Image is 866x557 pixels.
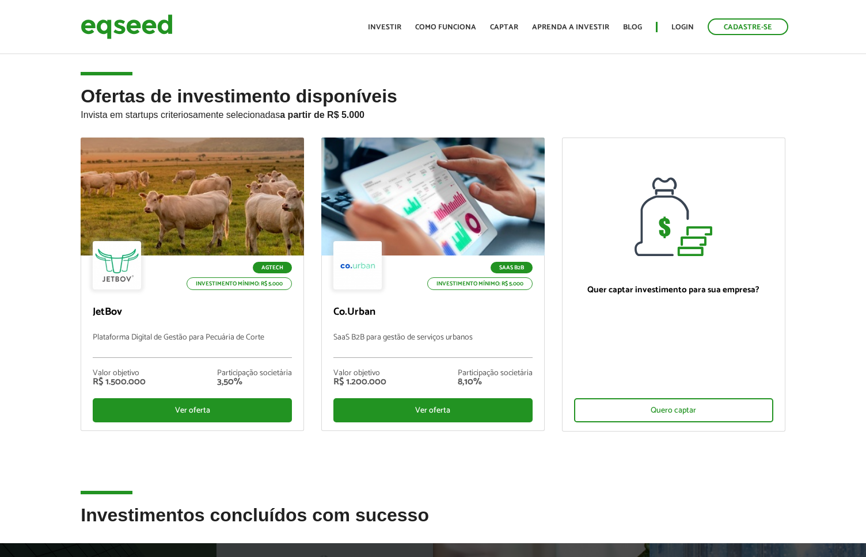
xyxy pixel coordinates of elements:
a: Aprenda a investir [532,24,609,31]
div: 8,10% [458,377,533,387]
a: SaaS B2B Investimento mínimo: R$ 5.000 Co.Urban SaaS B2B para gestão de serviços urbanos Valor ob... [321,138,545,431]
div: R$ 1.500.000 [93,377,146,387]
a: Cadastre-se [708,18,788,35]
div: Valor objetivo [93,369,146,377]
p: Investimento mínimo: R$ 5.000 [427,277,533,290]
a: Como funciona [415,24,476,31]
p: Quer captar investimento para sua empresa? [574,285,773,295]
p: Co.Urban [333,306,533,319]
div: Valor objetivo [333,369,386,377]
p: Invista em startups criteriosamente selecionadas [81,106,785,120]
a: Captar [490,24,518,31]
p: JetBov [93,306,292,319]
p: Investimento mínimo: R$ 5.000 [187,277,292,290]
a: Investir [368,24,401,31]
a: Agtech Investimento mínimo: R$ 5.000 JetBov Plataforma Digital de Gestão para Pecuária de Corte V... [81,138,304,431]
div: Quero captar [574,398,773,422]
div: 3,50% [217,377,292,387]
div: Ver oferta [93,398,292,422]
strong: a partir de R$ 5.000 [280,110,364,120]
p: Agtech [253,262,292,273]
h2: Ofertas de investimento disponíveis [81,86,785,138]
a: Quer captar investimento para sua empresa? Quero captar [562,138,785,432]
div: Participação societária [458,369,533,377]
img: EqSeed [81,12,173,42]
p: Plataforma Digital de Gestão para Pecuária de Corte [93,333,292,358]
a: Login [671,24,694,31]
p: SaaS B2B [491,262,533,273]
div: Participação societária [217,369,292,377]
a: Blog [623,24,642,31]
h2: Investimentos concluídos com sucesso [81,505,785,543]
div: R$ 1.200.000 [333,377,386,387]
div: Ver oferta [333,398,533,422]
p: SaaS B2B para gestão de serviços urbanos [333,333,533,358]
